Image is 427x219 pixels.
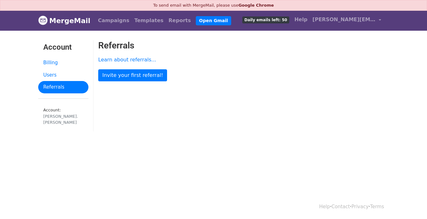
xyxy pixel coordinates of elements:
[38,14,90,27] a: MergeMail
[95,14,132,27] a: Campaigns
[43,113,83,125] div: [PERSON_NAME].[PERSON_NAME]
[98,40,389,51] h2: Referrals
[352,204,369,210] a: Privacy
[98,57,156,63] a: Learn about referrals...
[242,16,289,23] span: Daily emails left: 50
[38,69,88,81] a: Users
[238,3,274,8] a: Google Chrome
[312,16,376,23] span: [PERSON_NAME][EMAIL_ADDRESS][PERSON_NAME][DOMAIN_NAME]
[132,14,166,27] a: Templates
[38,57,88,69] a: Billing
[370,204,384,210] a: Terms
[38,81,88,93] a: Referrals
[319,204,330,210] a: Help
[310,13,384,28] a: [PERSON_NAME][EMAIL_ADDRESS][PERSON_NAME][DOMAIN_NAME]
[240,13,292,26] a: Daily emails left: 50
[38,16,48,25] img: MergeMail logo
[98,69,167,81] a: Invite your first referral!
[196,16,231,25] a: Open Gmail
[332,204,350,210] a: Contact
[43,108,83,126] small: Account:
[43,43,83,52] h3: Account
[166,14,194,27] a: Reports
[292,13,310,26] a: Help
